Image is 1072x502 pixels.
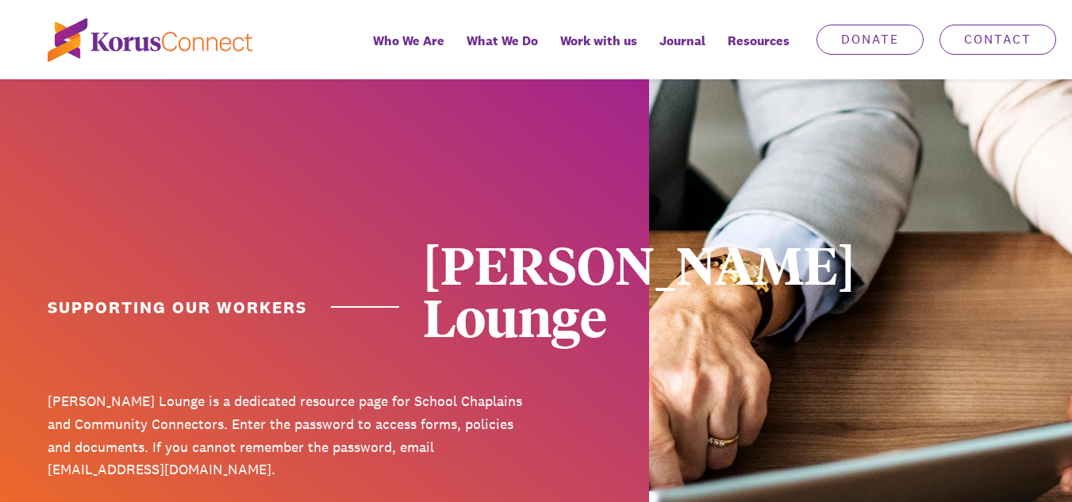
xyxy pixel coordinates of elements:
[659,29,705,52] span: Journal
[560,29,637,52] span: Work with us
[373,29,444,52] span: Who We Are
[48,390,524,481] p: [PERSON_NAME] Lounge is a dedicated resource page for School Chaplains and Community Connectors. ...
[48,296,399,319] h1: Supporting Our Workers
[455,22,549,79] a: What We Do
[717,22,801,79] div: Resources
[423,238,900,343] div: [PERSON_NAME] Lounge
[362,22,455,79] a: Who We Are
[467,29,538,52] span: What We Do
[549,22,648,79] a: Work with us
[648,22,717,79] a: Journal
[816,25,924,55] a: Donate
[48,18,252,62] img: korus-connect%2Fc5177985-88d5-491d-9cd7-4a1febad1357_logo.svg
[939,25,1056,55] a: Contact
